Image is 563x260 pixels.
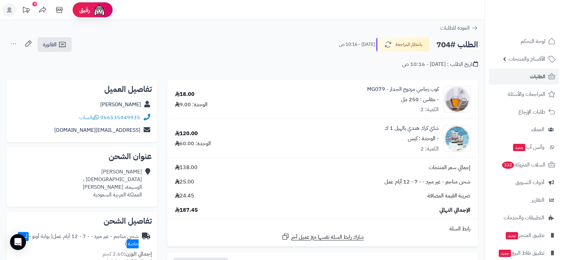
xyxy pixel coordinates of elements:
span: شحن مناجم - غير مبرد - - 7 - 12 أيام عمل [384,178,470,186]
span: التطبيقات والخدمات [504,213,544,222]
a: 966535449935 [100,114,140,122]
a: الطلبات [489,69,559,85]
div: 9 [32,2,37,6]
a: السلات المتروكة332 [489,157,559,173]
small: [DATE] - 10:16 ص [339,41,375,48]
span: تطبيق المتجر [505,231,544,240]
div: [PERSON_NAME] [DEMOGRAPHIC_DATA] ، الوسيعة، [PERSON_NAME] المملكة العربية السعودية [83,168,142,198]
a: التقارير [489,192,559,208]
span: العودة للطلبات [440,24,470,32]
span: إجمالي سعر المنتجات [429,164,470,171]
span: 332 [502,161,514,169]
span: 24.45 [175,192,194,200]
span: الإجمالي النهائي [439,206,470,214]
a: الفاتورة [38,37,72,52]
span: العملاء [531,125,544,134]
a: التطبيقات والخدمات [489,210,559,226]
div: الكمية: 2 [420,106,439,114]
span: تطبيق نقاط البيع [498,248,544,258]
h2: عنوان الشحن [12,152,152,160]
span: جديد [513,144,525,151]
span: السلات المتروكة [501,160,545,169]
h2: تفاصيل العميل [12,85,152,93]
span: جديد [506,232,518,239]
span: جديد [499,250,511,257]
span: ضريبة القيمة المضافة [427,192,470,200]
img: logo-2.png [518,17,557,31]
span: الأقسام والمنتجات [509,54,545,64]
span: 25.00 [175,178,194,186]
span: 187.45 [175,206,198,214]
a: طلبات الإرجاع [489,104,559,120]
div: 18.00 [175,91,195,98]
a: شارك رابط السلة نفسها مع عميل آخر [281,233,364,241]
div: شحن مناجم - غير مبرد - - 7 - 12 أيام عمل [12,233,139,248]
div: الوحدة: 60.00 [175,140,211,147]
span: رفيق [79,6,90,14]
div: 120.00 [175,130,198,137]
img: 1735378284-1703022283-%D8%B4%D8%AA%D8%A7%D8%A1%20%D8%AF%D8%A7%D9%81%D8%A6%20%D9%85%D8%B9%20%D8%B4... [444,125,470,152]
span: لوحة التحكم [521,37,545,46]
span: المراجعات والأسئلة [508,90,545,99]
span: 138.00 [175,164,198,171]
span: أدوات التسويق [515,178,544,187]
div: تاريخ الطلب : [DATE] - 10:16 ص [402,61,478,68]
a: تطبيق المتجرجديد [489,227,559,243]
a: كوب زجاجي مزدوج الجدار - MG079 [367,86,439,93]
small: 2.60 كجم [103,250,152,258]
a: [PERSON_NAME] [100,101,141,109]
h2: الطلب #704 [436,38,478,52]
img: ai-face.png [93,3,106,17]
div: الوحدة: 9.00 [175,101,208,109]
small: - مقاس : 250 مل [401,96,439,104]
span: الطلبات [530,72,545,81]
a: شاي كرك هندي بالهيل 1 ك [384,125,439,132]
div: رابط السلة [170,225,475,233]
span: وآتس آب [512,142,544,152]
span: أسعار خاصة [18,232,139,249]
a: تحديثات المنصة [18,3,34,18]
img: 1722434422-82-90x90.gif [444,86,470,113]
a: العودة للطلبات [440,24,478,32]
a: أدوات التسويق [489,174,559,190]
a: [EMAIL_ADDRESS][DOMAIN_NAME] [54,126,140,134]
div: الكمية: 2 [420,145,439,153]
div: Open Intercom Messenger [10,234,26,250]
span: طلبات الإرجاع [518,107,545,117]
a: لوحة التحكم [489,33,559,49]
a: العملاء [489,122,559,137]
button: بانتظار المراجعة [376,38,429,52]
a: وآتس آبجديد [489,139,559,155]
span: التقارير [532,195,544,205]
a: المراجعات والأسئلة [489,86,559,102]
small: - الوحدة : كيس [408,134,439,142]
span: الفاتورة [43,41,57,49]
strong: إجمالي الوزن: [124,250,152,258]
span: ( بوابة أوتو - ) [18,232,139,248]
span: شارك رابط السلة نفسها مع عميل آخر [291,233,364,241]
h2: تفاصيل الشحن [12,217,152,225]
a: واتساب [79,114,99,122]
